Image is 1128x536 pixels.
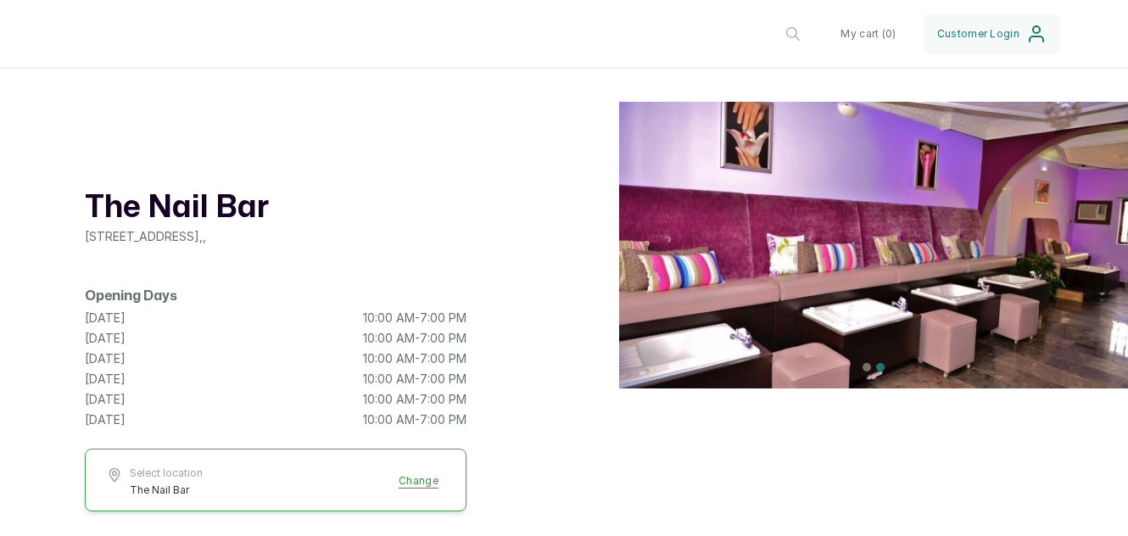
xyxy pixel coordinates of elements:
[85,187,466,228] h1: The Nail Bar
[937,27,1019,41] span: Customer Login
[106,466,445,497] button: Select locationThe Nail BarChange
[85,350,126,367] p: [DATE]
[130,466,203,480] span: Select location
[363,411,466,428] p: 10:00 AM - 7:00 PM
[85,310,126,327] p: [DATE]
[85,371,126,388] p: [DATE]
[85,411,126,428] p: [DATE]
[924,14,1060,54] button: Customer Login
[130,483,203,497] span: The Nail Bar
[363,391,466,408] p: 10:00 AM - 7:00 PM
[85,330,126,347] p: [DATE]
[827,14,909,54] button: My cart (0)
[363,350,466,367] p: 10:00 AM - 7:00 PM
[363,330,466,347] p: 10:00 AM - 7:00 PM
[85,391,126,408] p: [DATE]
[363,310,466,327] p: 10:00 AM - 7:00 PM
[363,371,466,388] p: 10:00 AM - 7:00 PM
[68,16,136,52] img: business logo
[85,286,466,306] h2: Opening Days
[85,228,466,245] p: [STREET_ADDRESS] , ,
[619,102,1128,388] img: header image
